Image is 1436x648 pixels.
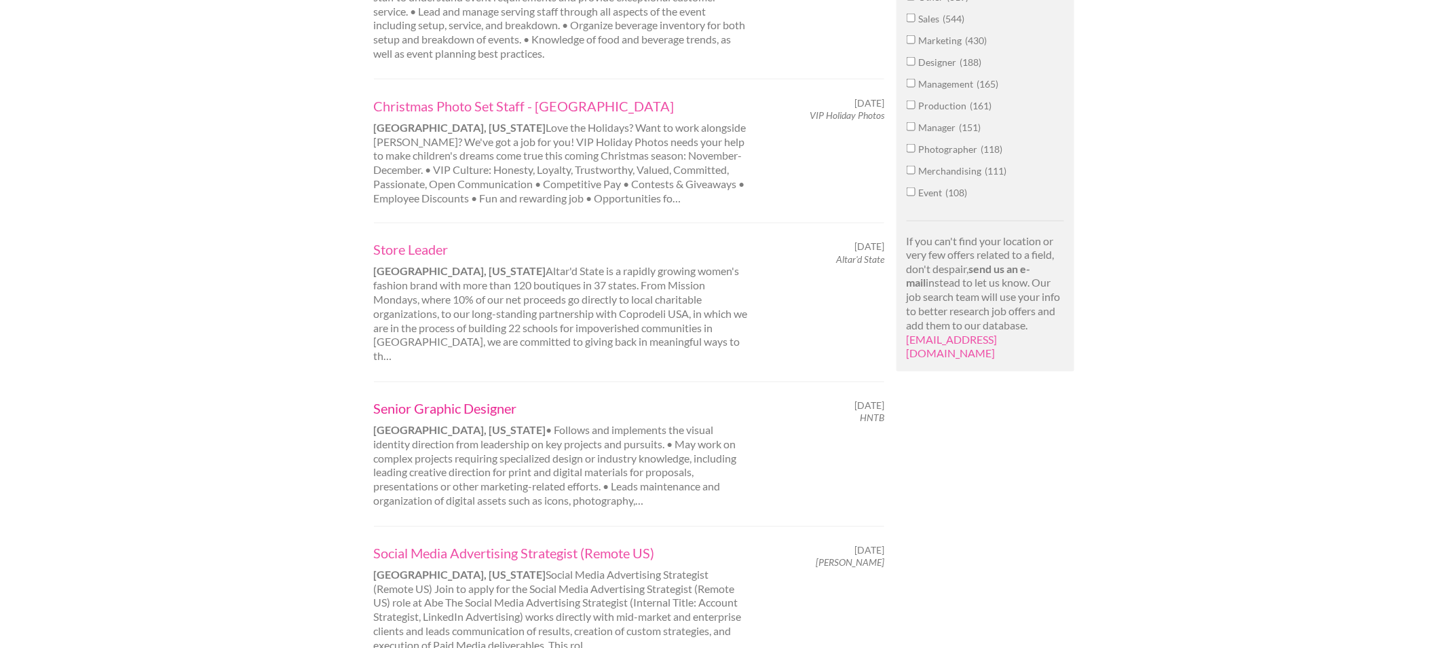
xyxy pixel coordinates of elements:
strong: [GEOGRAPHIC_DATA], [US_STATE] [374,121,546,134]
span: Marketing [919,35,966,46]
span: 188 [960,56,982,68]
span: Merchandising [919,165,985,177]
span: Manager [919,122,960,133]
span: Designer [919,56,960,68]
span: Sales [919,13,943,24]
input: Photographer118 [907,144,915,153]
span: [DATE] [854,241,884,253]
span: Production [919,100,970,111]
span: 151 [960,122,981,133]
span: Event [919,187,946,198]
span: [DATE] [854,545,884,557]
strong: [GEOGRAPHIC_DATA], [US_STATE] [374,424,546,437]
a: Store Leader [374,241,751,259]
input: Merchandising111 [907,166,915,175]
span: 430 [966,35,987,46]
span: 161 [970,100,992,111]
a: Social Media Advertising Strategist (Remote US) [374,545,751,562]
input: Sales544 [907,14,915,22]
em: [PERSON_NAME] [816,557,884,569]
em: Altar'd State [836,254,884,266]
span: 544 [943,13,965,24]
span: 165 [977,78,999,90]
p: If you can't find your location or very few offers related to a field, don't despair, instead to ... [907,234,1065,361]
div: Love the Holidays? Want to work alongside [PERSON_NAME]? We've got a job for you! VIP Holiday Pho... [362,97,763,206]
strong: [GEOGRAPHIC_DATA], [US_STATE] [374,265,546,278]
span: 118 [981,143,1003,155]
span: 108 [946,187,968,198]
input: Marketing430 [907,35,915,44]
a: [EMAIL_ADDRESS][DOMAIN_NAME] [907,334,998,361]
a: Senior Graphic Designer [374,400,751,418]
em: VIP Holiday Photos [810,109,884,121]
div: • Follows and implements the visual identity direction from leadership on key projects and pursui... [362,400,763,509]
input: Production161 [907,101,915,109]
span: Photographer [919,143,981,155]
div: Altar'd State is a rapidly growing women's fashion brand with more than 120 boutiques in 37 state... [362,241,763,364]
strong: send us an e-mail [907,263,1031,290]
span: Management [919,78,977,90]
input: Designer188 [907,57,915,66]
input: Management165 [907,79,915,88]
span: [DATE] [854,97,884,109]
a: Christmas Photo Set Staff - [GEOGRAPHIC_DATA] [374,97,751,115]
input: Event108 [907,187,915,196]
span: [DATE] [854,400,884,412]
input: Manager151 [907,122,915,131]
span: 111 [985,165,1007,177]
strong: [GEOGRAPHIC_DATA], [US_STATE] [374,569,546,581]
em: HNTB [860,412,884,424]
